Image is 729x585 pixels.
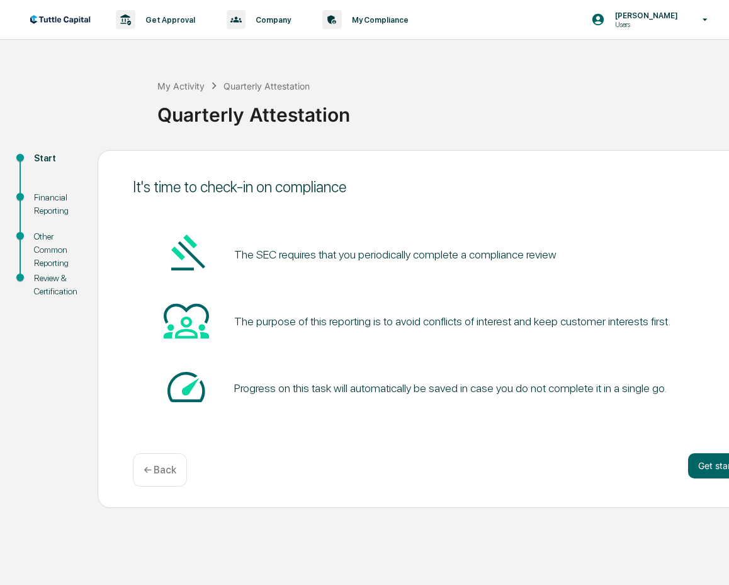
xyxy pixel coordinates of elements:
[144,464,176,476] p: ← Back
[605,11,684,20] p: [PERSON_NAME]
[234,246,557,263] pre: The SEC requires that you periodically complete a compliance review
[34,230,77,270] div: Other Common Reporting
[246,15,297,25] p: Company
[164,231,209,276] img: Gavel
[34,152,77,165] div: Start
[157,93,723,126] div: Quarterly Attestation
[164,298,209,343] img: Heart
[605,20,684,29] p: Users
[135,15,201,25] p: Get Approval
[223,81,310,91] div: Quarterly Attestation
[164,364,209,410] img: Speed-dial
[234,315,670,328] div: The purpose of this reporting is to avoid conflicts of interest and keep customer interests first.
[234,381,667,395] div: Progress on this task will automatically be saved in case you do not complete it in a single go.
[34,272,77,298] div: Review & Certification
[342,15,415,25] p: My Compliance
[157,81,205,91] div: My Activity
[34,191,77,217] div: Financial Reporting
[30,15,91,24] img: logo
